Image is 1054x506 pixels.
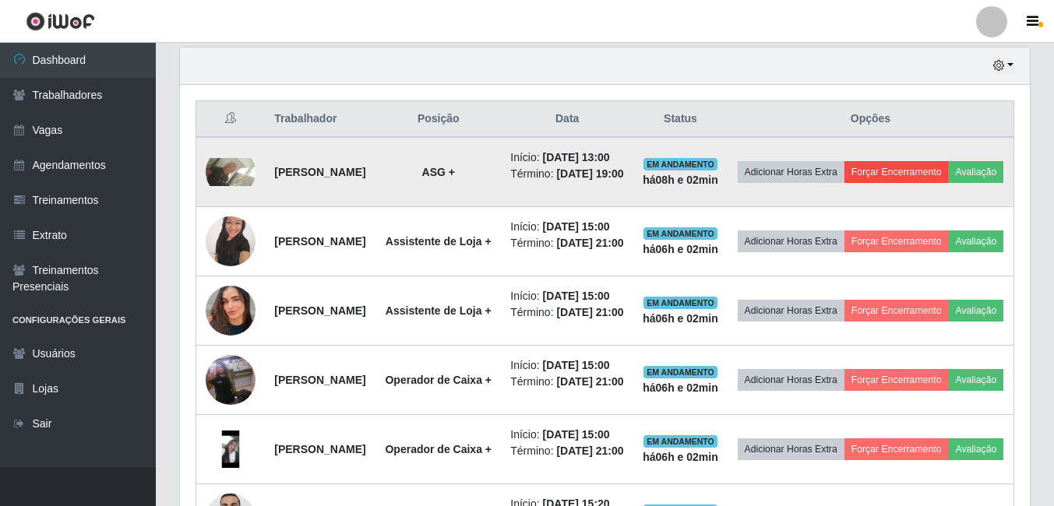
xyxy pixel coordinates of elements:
[26,12,95,31] img: CoreUI Logo
[738,369,844,391] button: Adicionar Horas Extra
[422,166,455,178] strong: ASG +
[510,443,624,459] li: Término:
[385,443,492,455] strong: Operador de Caixa +
[948,230,1003,252] button: Avaliação
[633,101,728,138] th: Status
[844,369,949,391] button: Forçar Encerramento
[643,381,718,394] strong: há 06 h e 02 min
[844,300,949,322] button: Forçar Encerramento
[844,230,949,252] button: Forçar Encerramento
[643,297,717,309] span: EM ANDAMENTO
[510,235,624,251] li: Término:
[728,101,1014,138] th: Opções
[643,366,717,378] span: EM ANDAMENTO
[274,443,365,455] strong: [PERSON_NAME]
[510,427,624,443] li: Início:
[556,445,623,457] time: [DATE] 21:00
[510,288,624,304] li: Início:
[543,151,610,163] time: [DATE] 13:00
[738,230,844,252] button: Adicionar Horas Extra
[556,237,623,249] time: [DATE] 21:00
[386,235,492,248] strong: Assistente de Loja +
[206,430,256,468] img: 1737655206181.jpeg
[206,208,256,274] img: 1681745835529.jpeg
[556,306,623,318] time: [DATE] 21:00
[274,166,365,178] strong: [PERSON_NAME]
[948,438,1003,460] button: Avaliação
[543,220,610,233] time: [DATE] 15:00
[206,336,256,424] img: 1725070298663.jpeg
[643,312,718,325] strong: há 06 h e 02 min
[543,290,610,302] time: [DATE] 15:00
[948,300,1003,322] button: Avaliação
[738,438,844,460] button: Adicionar Horas Extra
[274,304,365,317] strong: [PERSON_NAME]
[510,357,624,374] li: Início:
[844,161,949,183] button: Forçar Encerramento
[386,304,492,317] strong: Assistente de Loja +
[948,161,1003,183] button: Avaliação
[643,243,718,255] strong: há 06 h e 02 min
[643,158,717,170] span: EM ANDAMENTO
[556,375,623,388] time: [DATE] 21:00
[510,304,624,321] li: Término:
[265,101,375,138] th: Trabalhador
[206,266,256,355] img: 1750801890236.jpeg
[543,428,610,441] time: [DATE] 15:00
[556,167,623,180] time: [DATE] 19:00
[510,374,624,390] li: Término:
[510,166,624,182] li: Término:
[643,435,717,448] span: EM ANDAMENTO
[738,300,844,322] button: Adicionar Horas Extra
[375,101,501,138] th: Posição
[206,158,256,186] img: 1757146664616.jpeg
[385,374,492,386] strong: Operador de Caixa +
[274,374,365,386] strong: [PERSON_NAME]
[738,161,844,183] button: Adicionar Horas Extra
[501,101,633,138] th: Data
[510,219,624,235] li: Início:
[274,235,365,248] strong: [PERSON_NAME]
[643,451,718,463] strong: há 06 h e 02 min
[844,438,949,460] button: Forçar Encerramento
[643,227,717,240] span: EM ANDAMENTO
[948,369,1003,391] button: Avaliação
[643,174,718,186] strong: há 08 h e 02 min
[543,359,610,371] time: [DATE] 15:00
[510,149,624,166] li: Início:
